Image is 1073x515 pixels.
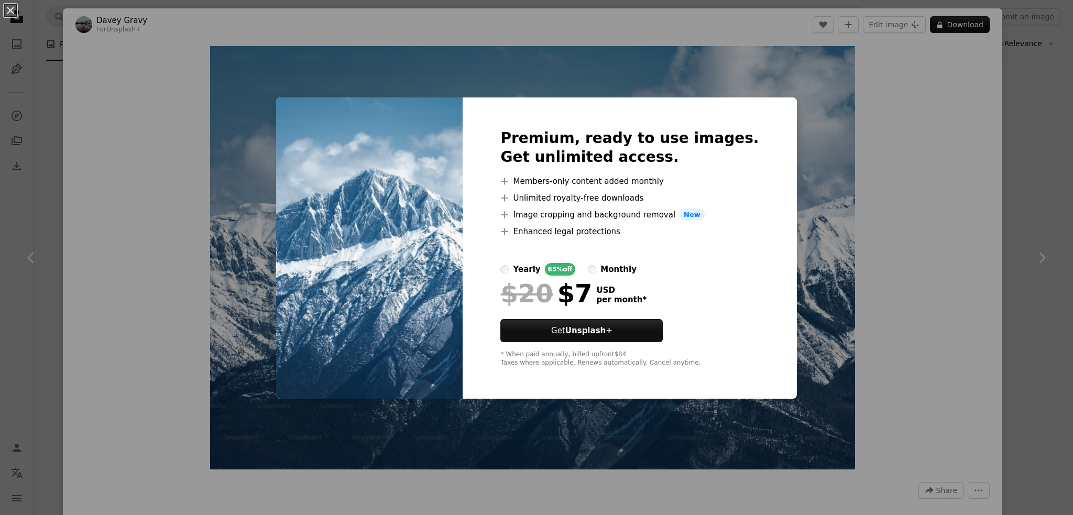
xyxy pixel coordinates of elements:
div: 65% off [545,263,576,276]
div: $7 [500,280,592,307]
span: USD [596,286,647,295]
button: GetUnsplash+ [500,319,663,342]
input: yearly65%off [500,265,509,273]
img: premium_photo-1672115680958-54438df0ab82 [276,97,463,399]
li: Image cropping and background removal [500,209,759,221]
li: Unlimited royalty-free downloads [500,192,759,204]
span: New [680,209,705,221]
h2: Premium, ready to use images. Get unlimited access. [500,129,759,167]
div: monthly [600,263,637,276]
div: * When paid annually, billed upfront $84 Taxes where applicable. Renews automatically. Cancel any... [500,350,759,367]
div: yearly [513,263,540,276]
input: monthly [588,265,596,273]
li: Enhanced legal protections [500,225,759,238]
li: Members-only content added monthly [500,175,759,188]
strong: Unsplash+ [565,326,612,335]
span: $20 [500,280,553,307]
span: per month * [596,295,647,304]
